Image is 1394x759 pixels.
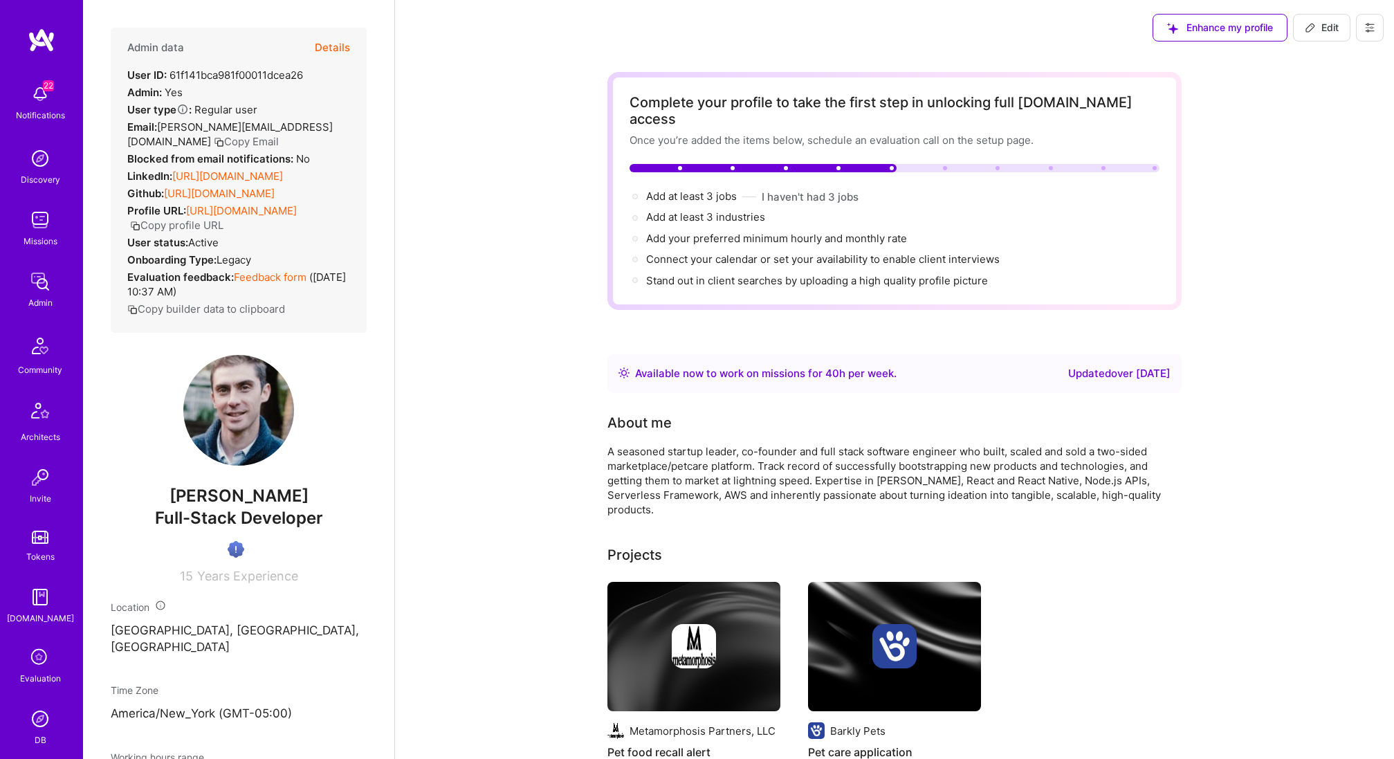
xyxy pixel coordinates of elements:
[127,103,192,116] strong: User type :
[30,491,51,506] div: Invite
[872,624,917,668] img: Company logo
[672,624,716,668] img: Company logo
[127,204,186,217] strong: Profile URL:
[217,253,251,266] span: legacy
[228,541,244,558] img: High Potential User
[1167,23,1178,34] i: icon SuggestedTeams
[127,102,257,117] div: Regular user
[646,190,737,203] span: Add at least 3 jobs
[830,724,886,738] div: Barkly Pets
[630,94,1159,127] div: Complete your profile to take the first step in unlocking full [DOMAIN_NAME] access
[111,486,367,506] span: [PERSON_NAME]
[646,253,1000,266] span: Connect your calendar or set your availability to enable client interviews
[646,232,907,245] span: Add your preferred minimum hourly and monthly rate
[127,68,167,82] strong: User ID:
[24,234,57,248] div: Missions
[26,145,54,172] img: discovery
[630,724,776,738] div: Metamorphosis Partners, LLC
[1293,14,1350,42] button: Edit
[1305,21,1339,35] span: Edit
[26,705,54,733] img: Admin Search
[234,271,306,284] a: Feedback form
[127,170,172,183] strong: LinkedIn:
[26,464,54,491] img: Invite
[26,206,54,234] img: teamwork
[315,28,350,68] button: Details
[130,218,223,232] button: Copy profile URL
[16,108,65,122] div: Notifications
[127,304,138,315] i: icon Copy
[127,68,303,82] div: 61f141bca981f00011dcea26
[188,236,219,249] span: Active
[127,152,296,165] strong: Blocked from email notifications:
[127,42,184,54] h4: Admin data
[630,133,1159,147] div: Once you’re added the items below, schedule an evaluation call on the setup page.
[186,204,297,217] a: [URL][DOMAIN_NAME]
[808,722,825,739] img: Company logo
[26,80,54,108] img: bell
[43,80,54,91] span: 22
[1068,365,1171,382] div: Updated over [DATE]
[111,623,367,656] p: [GEOGRAPHIC_DATA], [GEOGRAPHIC_DATA], [GEOGRAPHIC_DATA]
[646,273,988,288] div: Stand out in client searches by uploading a high quality profile picture
[127,120,157,134] strong: Email:
[825,367,839,380] span: 40
[127,152,310,166] div: No
[176,103,189,116] i: Help
[1167,21,1273,35] span: Enhance my profile
[214,134,279,149] button: Copy Email
[18,363,62,377] div: Community
[607,722,624,739] img: Company logo
[183,355,294,466] img: User Avatar
[172,170,283,183] a: [URL][DOMAIN_NAME]
[26,583,54,611] img: guide book
[127,236,188,249] strong: User status:
[7,611,74,625] div: [DOMAIN_NAME]
[35,733,46,747] div: DB
[111,706,367,722] p: America/New_York (GMT-05:00 )
[127,187,164,200] strong: Github:
[20,671,61,686] div: Evaluation
[32,531,48,544] img: tokens
[21,172,60,187] div: Discovery
[808,582,981,712] img: cover
[127,270,350,299] div: ( [DATE] 10:37 AM )
[607,545,662,565] div: Projects
[180,569,193,583] span: 15
[127,120,333,148] span: [PERSON_NAME][EMAIL_ADDRESS][DOMAIN_NAME]
[28,295,53,310] div: Admin
[164,187,275,200] a: [URL][DOMAIN_NAME]
[762,190,859,204] button: I haven't had 3 jobs
[111,684,158,696] span: Time Zone
[155,508,323,528] span: Full-Stack Developer
[27,645,53,671] i: icon SelectionTeam
[607,444,1161,517] div: A seasoned startup leader, co-founder and full stack software engineer who built, scaled and sold...
[26,549,55,564] div: Tokens
[127,86,162,99] strong: Admin:
[127,253,217,266] strong: Onboarding Type:
[127,302,285,316] button: Copy builder data to clipboard
[635,365,897,382] div: Available now to work on missions for h per week .
[618,367,630,378] img: Availability
[646,210,765,223] span: Add at least 3 industries
[28,28,55,53] img: logo
[607,582,780,712] img: cover
[24,329,57,363] img: Community
[21,430,60,444] div: Architects
[127,271,234,284] strong: Evaluation feedback:
[607,412,672,433] div: About me
[111,600,367,614] div: Location
[1153,14,1287,42] button: Enhance my profile
[26,268,54,295] img: admin teamwork
[214,137,224,147] i: icon Copy
[24,396,57,430] img: Architects
[127,85,183,100] div: Yes
[130,221,140,231] i: icon Copy
[197,569,298,583] span: Years Experience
